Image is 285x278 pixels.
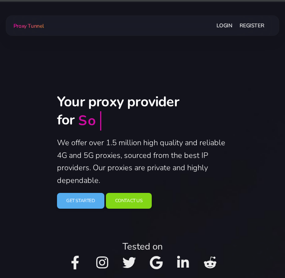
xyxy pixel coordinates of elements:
p: We offer over 1.5 million high quality and reliable 4G and 5G proxies, sourced from the best IP p... [57,137,228,187]
iframe: Webchat Widget [241,234,275,268]
span: Proxy Tunnel [13,22,44,30]
a: Register [240,18,264,33]
a: Login [216,18,232,33]
a: Contact Us [106,193,152,209]
a: Proxy Tunnel [12,20,44,32]
div: So [78,112,97,130]
h2: Your proxy provider for [57,93,228,131]
div: Tested on [62,239,223,253]
a: Get Started [57,193,104,209]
